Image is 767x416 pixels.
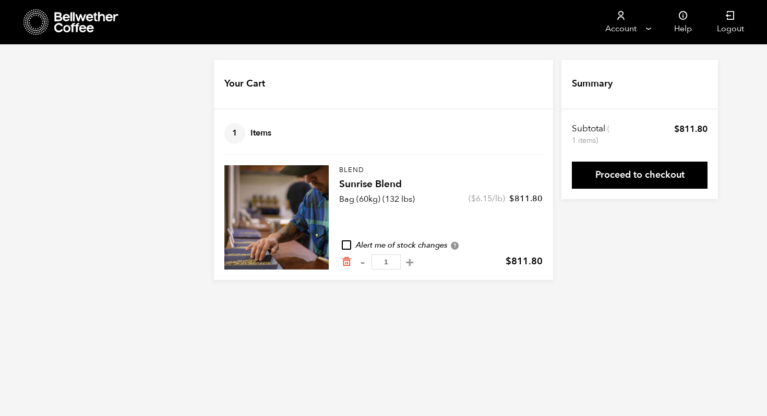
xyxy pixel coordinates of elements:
p: Blend [339,165,543,176]
bdi: 811.80 [506,255,543,268]
a: Proceed to checkout [572,162,708,189]
bdi: 6.15 [471,193,492,204]
span: 1 [224,123,245,144]
button: - [356,257,369,267]
span: $ [674,123,679,135]
h4: Sunrise Blend [339,177,543,192]
th: Subtotal [572,123,611,146]
span: $ [471,193,476,204]
a: Remove from cart [341,256,352,267]
button: + [403,257,416,267]
bdi: 811.80 [674,123,708,135]
h4: Summary [572,77,613,91]
span: $ [509,193,514,204]
input: Qty [371,254,401,270]
span: $ [506,255,511,268]
span: ( /lb) [469,193,505,204]
h4: Your Cart [224,77,265,91]
bdi: 811.80 [509,193,543,204]
div: Alert me of stock changes [339,240,543,251]
h4: Items [224,123,271,144]
p: Bag (60kg) (132 lbs) [339,193,415,205]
